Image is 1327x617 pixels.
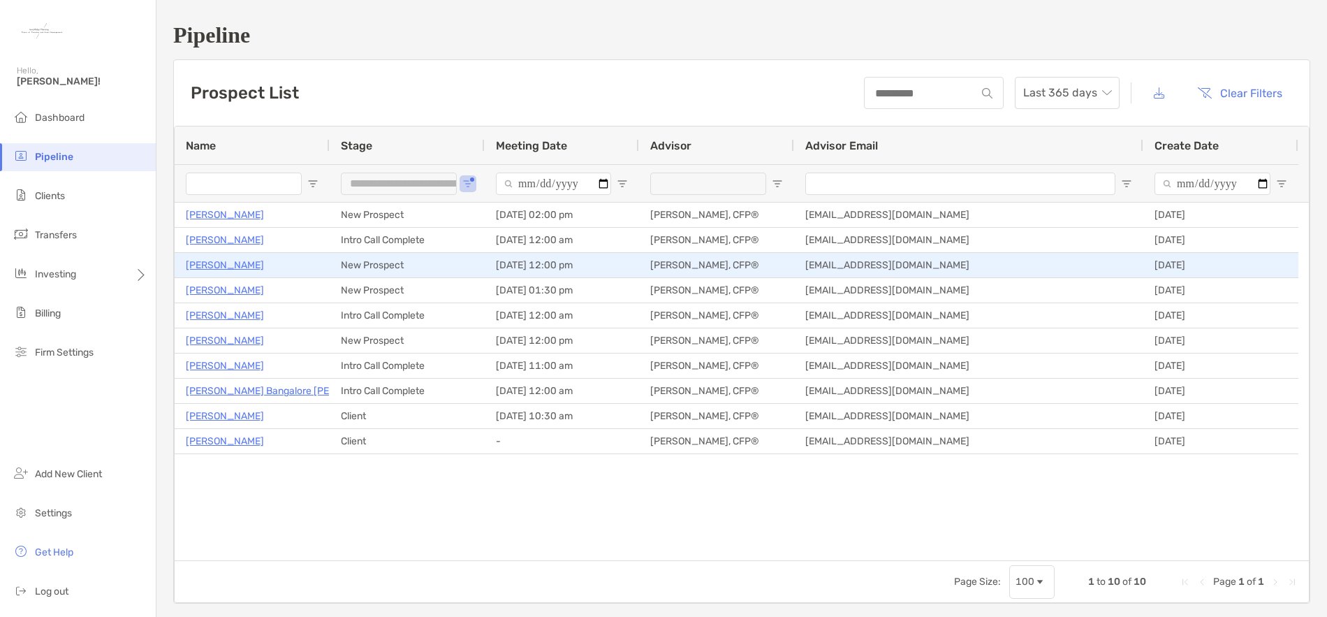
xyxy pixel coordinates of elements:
img: dashboard icon [13,108,29,125]
div: [DATE] 12:00 am [485,379,639,403]
span: of [1122,576,1131,588]
p: [PERSON_NAME] [186,256,264,274]
span: 10 [1134,576,1146,588]
span: 1 [1258,576,1264,588]
div: 100 [1016,576,1034,588]
img: pipeline icon [13,147,29,164]
a: [PERSON_NAME] [186,282,264,299]
img: investing icon [13,265,29,282]
div: [DATE] 11:00 am [485,354,639,378]
div: [DATE] 12:00 am [485,228,639,252]
div: [PERSON_NAME], CFP® [639,278,794,303]
a: [PERSON_NAME] [186,407,264,425]
button: Open Filter Menu [1121,178,1132,189]
span: [PERSON_NAME]! [17,75,147,87]
span: Clients [35,190,65,202]
span: Name [186,139,216,152]
span: Log out [35,586,68,597]
img: get-help icon [13,543,29,560]
h3: Prospect List [191,83,299,103]
div: Intro Call Complete [330,354,485,378]
a: [PERSON_NAME] [186,433,264,450]
img: settings icon [13,504,29,521]
img: transfers icon [13,226,29,242]
span: Firm Settings [35,347,94,358]
span: Transfers [35,229,77,241]
span: Investing [35,268,76,280]
div: New Prospect [330,203,485,227]
div: [EMAIL_ADDRESS][DOMAIN_NAME] [794,253,1143,277]
div: First Page [1180,576,1191,588]
div: [DATE] [1143,228,1298,252]
img: input icon [982,88,992,99]
img: logout icon [13,582,29,599]
div: [DATE] 12:00 pm [485,328,639,353]
div: Page Size: [954,576,1001,588]
button: Open Filter Menu [617,178,628,189]
div: New Prospect [330,278,485,303]
p: [PERSON_NAME] [186,357,264,375]
div: [PERSON_NAME], CFP® [639,203,794,227]
input: Advisor Email Filter Input [805,173,1115,195]
img: add_new_client icon [13,465,29,481]
div: [DATE] [1143,328,1298,353]
div: [DATE] [1143,404,1298,428]
div: [DATE] [1143,253,1298,277]
div: [DATE] [1143,429,1298,453]
div: Previous Page [1196,576,1208,588]
a: [PERSON_NAME] [186,206,264,224]
div: [EMAIL_ADDRESS][DOMAIN_NAME] [794,228,1143,252]
div: [PERSON_NAME], CFP® [639,303,794,328]
span: Page [1213,576,1236,588]
div: [EMAIL_ADDRESS][DOMAIN_NAME] [794,303,1143,328]
span: Add New Client [35,468,102,480]
div: [EMAIL_ADDRESS][DOMAIN_NAME] [794,328,1143,353]
input: Create Date Filter Input [1154,173,1270,195]
div: [EMAIL_ADDRESS][DOMAIN_NAME] [794,404,1143,428]
div: New Prospect [330,253,485,277]
div: [PERSON_NAME], CFP® [639,429,794,453]
span: Create Date [1154,139,1219,152]
button: Open Filter Menu [462,178,474,189]
div: [DATE] [1143,203,1298,227]
a: [PERSON_NAME] [186,307,264,324]
div: [DATE] [1143,354,1298,378]
span: Pipeline [35,151,73,163]
span: 1 [1238,576,1245,588]
input: Meeting Date Filter Input [496,173,611,195]
a: [PERSON_NAME] Bangalore [PERSON_NAME] [186,382,392,400]
a: [PERSON_NAME] [186,332,264,349]
span: Billing [35,307,61,319]
div: [DATE] 12:00 am [485,303,639,328]
div: [EMAIL_ADDRESS][DOMAIN_NAME] [794,203,1143,227]
span: 1 [1088,576,1094,588]
a: [PERSON_NAME] [186,231,264,249]
div: [DATE] [1143,379,1298,403]
img: billing icon [13,304,29,321]
div: [PERSON_NAME], CFP® [639,354,794,378]
button: Clear Filters [1187,78,1293,108]
span: Dashboard [35,112,85,124]
div: [DATE] 10:30 am [485,404,639,428]
button: Open Filter Menu [307,178,318,189]
span: Get Help [35,546,73,558]
div: Client [330,429,485,453]
div: [PERSON_NAME], CFP® [639,404,794,428]
div: Intro Call Complete [330,228,485,252]
span: to [1097,576,1106,588]
div: Last Page [1286,576,1298,588]
div: [PERSON_NAME], CFP® [639,328,794,353]
div: Next Page [1270,576,1281,588]
div: Client [330,404,485,428]
div: [PERSON_NAME], CFP® [639,228,794,252]
div: [PERSON_NAME], CFP® [639,253,794,277]
div: Intro Call Complete [330,379,485,403]
span: Stage [341,139,372,152]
